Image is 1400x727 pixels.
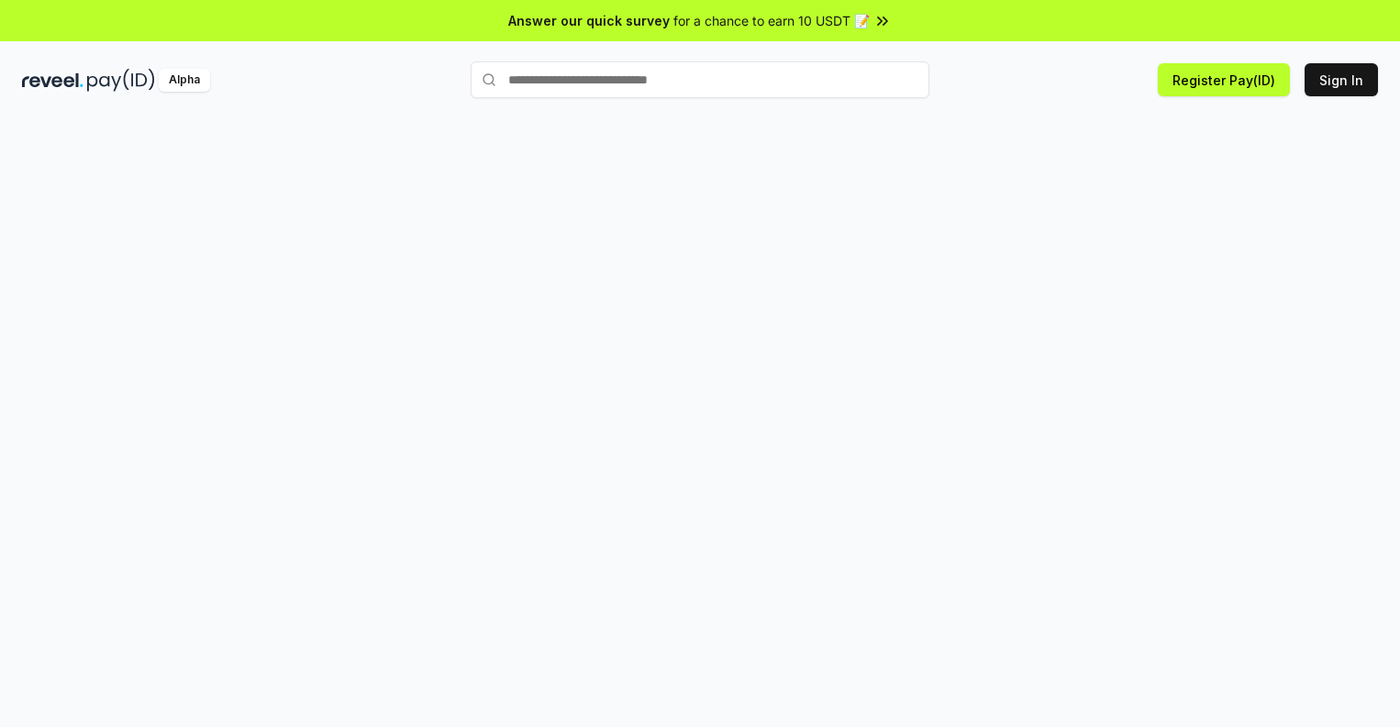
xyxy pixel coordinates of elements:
[22,69,83,92] img: reveel_dark
[673,11,870,30] span: for a chance to earn 10 USDT 📝
[508,11,670,30] span: Answer our quick survey
[159,69,210,92] div: Alpha
[87,69,155,92] img: pay_id
[1158,63,1290,96] button: Register Pay(ID)
[1305,63,1378,96] button: Sign In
